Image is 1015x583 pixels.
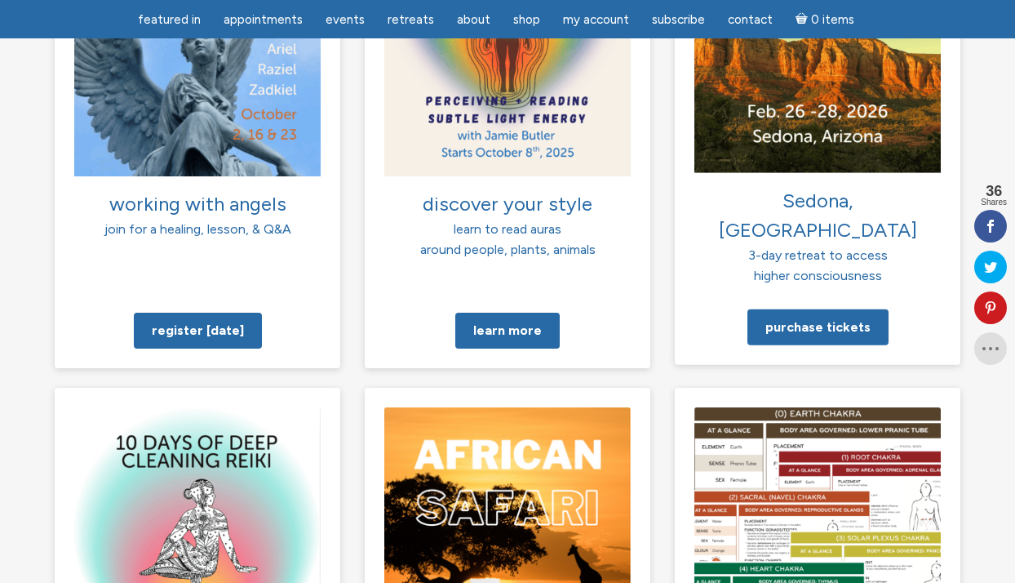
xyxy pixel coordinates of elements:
[513,12,540,27] span: Shop
[109,192,286,216] span: working with angels
[503,4,550,36] a: Shop
[447,4,500,36] a: About
[748,247,888,262] span: 3-day retreat to access
[454,221,561,237] span: learn to read auras
[134,313,262,349] a: Register [DATE]
[316,4,375,36] a: Events
[786,2,864,36] a: Cart0 items
[747,309,889,345] a: Purchase tickets
[811,14,854,26] span: 0 items
[642,4,715,36] a: Subscribe
[455,313,560,349] a: Learn more
[718,4,782,36] a: Contact
[388,12,434,27] span: Retreats
[214,4,312,36] a: Appointments
[981,198,1007,207] span: Shares
[420,242,596,257] span: around people, plants, animals
[138,12,201,27] span: featured in
[104,221,291,237] span: join for a healing, lesson, & Q&A
[553,4,639,36] a: My Account
[719,188,917,241] span: Sedona, [GEOGRAPHIC_DATA]
[728,12,773,27] span: Contact
[796,12,811,27] i: Cart
[326,12,365,27] span: Events
[423,192,592,216] span: discover your style
[981,184,1007,198] span: 36
[128,4,211,36] a: featured in
[754,268,882,283] span: higher consciousness
[378,4,444,36] a: Retreats
[563,12,629,27] span: My Account
[652,12,705,27] span: Subscribe
[457,12,490,27] span: About
[224,12,303,27] span: Appointments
